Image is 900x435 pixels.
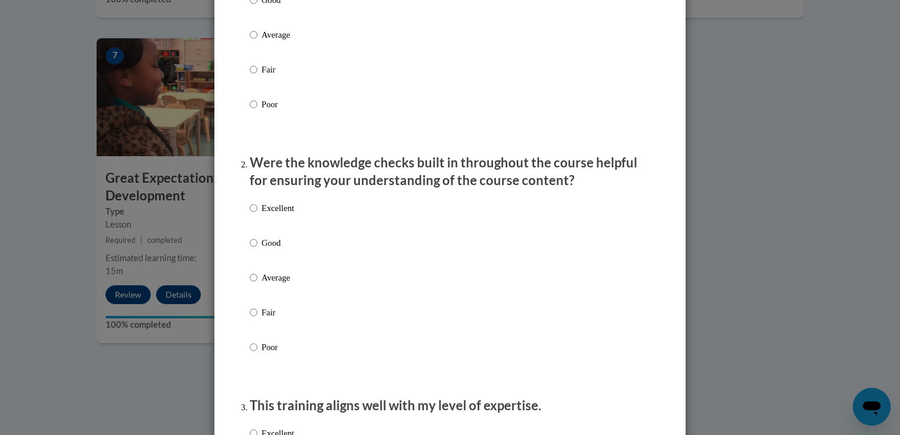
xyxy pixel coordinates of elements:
[250,236,257,249] input: Good
[262,236,294,249] p: Good
[262,306,294,319] p: Fair
[250,63,257,76] input: Fair
[250,202,257,215] input: Excellent
[250,28,257,41] input: Average
[250,306,257,319] input: Fair
[250,397,650,415] p: This training aligns well with my level of expertise.
[250,154,650,190] p: Were the knowledge checks built in throughout the course helpful for ensuring your understanding ...
[262,28,294,41] p: Average
[262,63,294,76] p: Fair
[250,98,257,111] input: Poor
[262,341,294,354] p: Poor
[262,271,294,284] p: Average
[262,98,294,111] p: Poor
[262,202,294,215] p: Excellent
[250,271,257,284] input: Average
[250,341,257,354] input: Poor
